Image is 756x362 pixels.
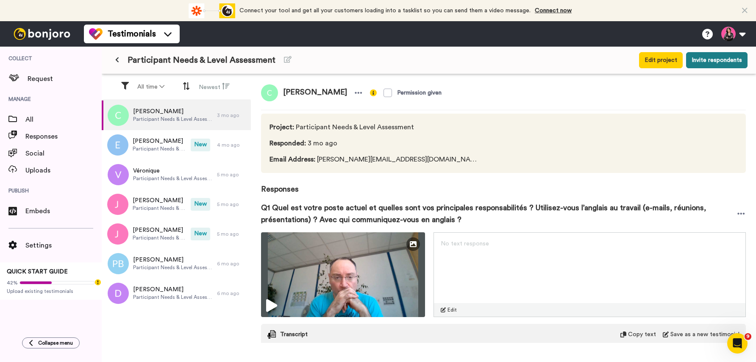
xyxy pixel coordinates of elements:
img: c.png [261,84,278,101]
span: Connect your tool and get all your customers loading into a tasklist so you can send them a video... [239,8,531,14]
span: Save as a new testimonial [670,330,739,339]
span: New [191,139,210,151]
div: Tooltip anchor [94,278,102,286]
img: tm-color.svg [89,27,103,41]
a: Connect now [535,8,572,14]
span: 9 [745,333,751,340]
span: [PERSON_NAME] [133,256,213,264]
span: QUICK START GUIDE [7,269,68,275]
span: [PERSON_NAME] [133,107,213,116]
span: Participant Needs & Level Assessment [133,234,186,241]
span: Responded : [270,140,306,147]
button: Newest [194,79,235,95]
span: [PERSON_NAME] [133,196,186,205]
span: Q1 Quel est votre poste actuel et quelles sont vos principales responsabilités ? Utilisez-vous l’... [261,202,737,226]
span: Transcript [280,330,308,339]
span: New [191,198,210,211]
img: d.png [108,283,129,304]
img: transcript.svg [267,330,276,339]
img: v.png [108,164,129,185]
span: Participant Needs & Level Assessment [133,175,213,182]
span: Project : [270,124,294,131]
span: Uploads [25,165,102,175]
div: 6 mo ago [217,260,247,267]
a: VéroniqueParticipant Needs & Level Assessment5 mo ago [102,160,251,189]
span: Véronique [133,167,213,175]
span: Upload existing testimonials [7,288,95,295]
span: [PERSON_NAME] [133,226,186,234]
img: j%20.png [107,194,128,215]
span: Edit [447,306,457,313]
span: Email Address : [270,156,315,163]
span: Participant Needs & Level Assessment [133,116,213,123]
button: Invite respondents [686,52,748,68]
div: 6 mo ago [217,290,247,297]
img: c.png [108,105,129,126]
span: Participant Needs & Level Assessment [133,205,186,212]
button: Edit project [639,52,683,68]
a: [PERSON_NAME]Participant Needs & Level AssessmentNew4 mo ago [102,130,251,160]
a: [PERSON_NAME]Participant Needs & Level Assessment6 mo ago [102,249,251,278]
span: Responses [25,131,102,142]
img: e.png [107,134,128,156]
div: 5 mo ago [217,231,247,237]
img: 7b4e870e-5146-49f6-a50b-a2b5a994d519-thumbnail_full-1746778534.jpg [261,232,425,317]
img: bj-logo-header-white.svg [10,28,74,40]
span: Embeds [25,206,102,216]
span: [PERSON_NAME] [278,84,352,101]
img: j%20.png [107,223,128,245]
span: Social [25,148,102,159]
span: All [25,114,102,125]
span: Responses [261,173,746,195]
span: Participant Needs & Level Assessment [133,294,213,301]
div: 4 mo ago [217,142,247,148]
div: 5 mo ago [217,201,247,208]
span: [PERSON_NAME] [133,137,186,145]
img: info-yellow.svg [370,89,377,96]
span: Collapse menu [38,340,73,346]
a: [PERSON_NAME]Participant Needs & Level AssessmentNew5 mo ago [102,189,251,219]
span: 42% [7,279,18,286]
span: New [191,228,210,240]
div: 3 mo ago [217,112,247,119]
div: Permission given [397,89,442,97]
button: All time [132,79,170,95]
span: Participant Needs & Level Assessment [128,54,275,66]
div: 5 mo ago [217,171,247,178]
span: 3 mo ago [270,138,480,148]
div: animation [189,3,235,18]
span: Participant Needs & Level Assessment [133,145,186,152]
span: Participant Needs & Level Assessment [133,264,213,271]
span: Request [28,74,102,84]
img: pb.png [108,253,129,274]
a: [PERSON_NAME]Participant Needs & Level Assessment3 mo ago [102,100,251,130]
span: No text response [441,241,489,247]
span: Settings [25,240,102,251]
a: [PERSON_NAME]Participant Needs & Level AssessmentNew5 mo ago [102,219,251,249]
span: [PERSON_NAME] [133,285,213,294]
button: Collapse menu [22,337,80,348]
iframe: Intercom live chat [727,333,748,354]
span: [PERSON_NAME][EMAIL_ADDRESS][DOMAIN_NAME] [270,154,480,164]
a: [PERSON_NAME]Participant Needs & Level Assessment6 mo ago [102,278,251,308]
span: Participant Needs & Level Assessment [270,122,480,132]
span: Copy text [628,330,656,339]
span: Testimonials [108,28,156,40]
